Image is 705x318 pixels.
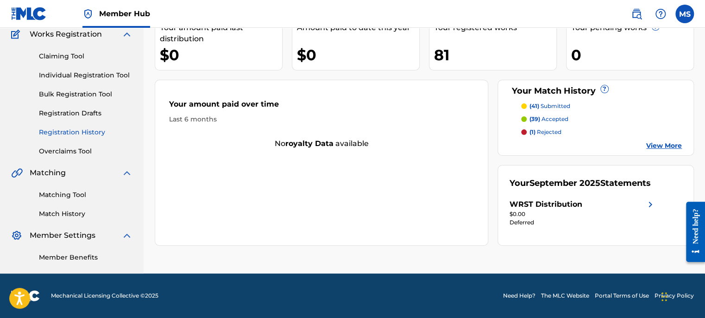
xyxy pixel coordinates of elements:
span: Works Registration [30,29,102,40]
a: Public Search [627,5,646,23]
a: Bulk Registration Tool [39,89,132,99]
img: help [655,8,666,19]
a: View More [646,141,682,151]
img: MLC Logo [11,7,47,20]
span: Member Settings [30,230,95,241]
iframe: Chat Widget [659,273,705,318]
a: Matching Tool [39,190,132,200]
img: expand [121,230,132,241]
a: Registration Drafts [39,108,132,118]
img: Top Rightsholder [82,8,94,19]
div: No available [155,138,488,149]
span: (41) [529,102,539,109]
div: Your Match History [510,85,682,97]
a: (41) submitted [521,102,682,110]
a: Member Benefits [39,253,132,262]
a: Need Help? [503,292,535,300]
a: Claiming Tool [39,51,132,61]
div: 81 [434,45,556,65]
img: Works Registration [11,29,23,40]
a: Individual Registration Tool [39,70,132,80]
div: Last 6 months [169,114,474,124]
div: Your amount paid last distribution [160,22,282,45]
img: Matching [11,167,23,178]
a: Registration History [39,127,132,137]
div: WRST Distribution [510,199,582,210]
img: expand [121,29,132,40]
img: Member Settings [11,230,22,241]
a: Privacy Policy [655,292,694,300]
div: Your Statements [510,177,651,190]
div: Help [651,5,670,23]
a: (1) rejected [521,128,682,136]
div: User Menu [675,5,694,23]
a: Portal Terms of Use [595,292,649,300]
img: search [631,8,642,19]
p: accepted [529,115,568,123]
span: (39) [529,115,540,122]
p: submitted [529,102,570,110]
div: Deferred [510,218,656,227]
img: right chevron icon [645,199,656,210]
span: Mechanical Licensing Collective © 2025 [51,292,158,300]
div: Your pending works [571,22,693,33]
a: Match History [39,209,132,219]
a: The MLC Website [541,292,589,300]
iframe: Resource Center [679,194,705,269]
div: Your registered works [434,22,556,33]
div: Drag [661,283,667,311]
img: expand [121,167,132,178]
a: Overclaims Tool [39,146,132,156]
img: logo [11,290,40,301]
span: Member Hub [99,8,150,19]
div: 0 [571,45,693,65]
a: (39) accepted [521,115,682,123]
div: $0 [160,45,282,65]
span: ? [601,85,608,93]
span: Matching [30,167,66,178]
span: (1) [529,128,535,135]
div: $0.00 [510,210,656,218]
span: September 2025 [529,178,600,188]
a: WRST Distributionright chevron icon$0.00Deferred [510,199,656,227]
strong: royalty data [285,139,334,148]
div: Amount paid to date this year [297,22,419,33]
span: ? [652,23,659,30]
p: rejected [529,128,561,136]
div: Your amount paid over time [169,99,474,114]
div: $0 [297,45,419,65]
